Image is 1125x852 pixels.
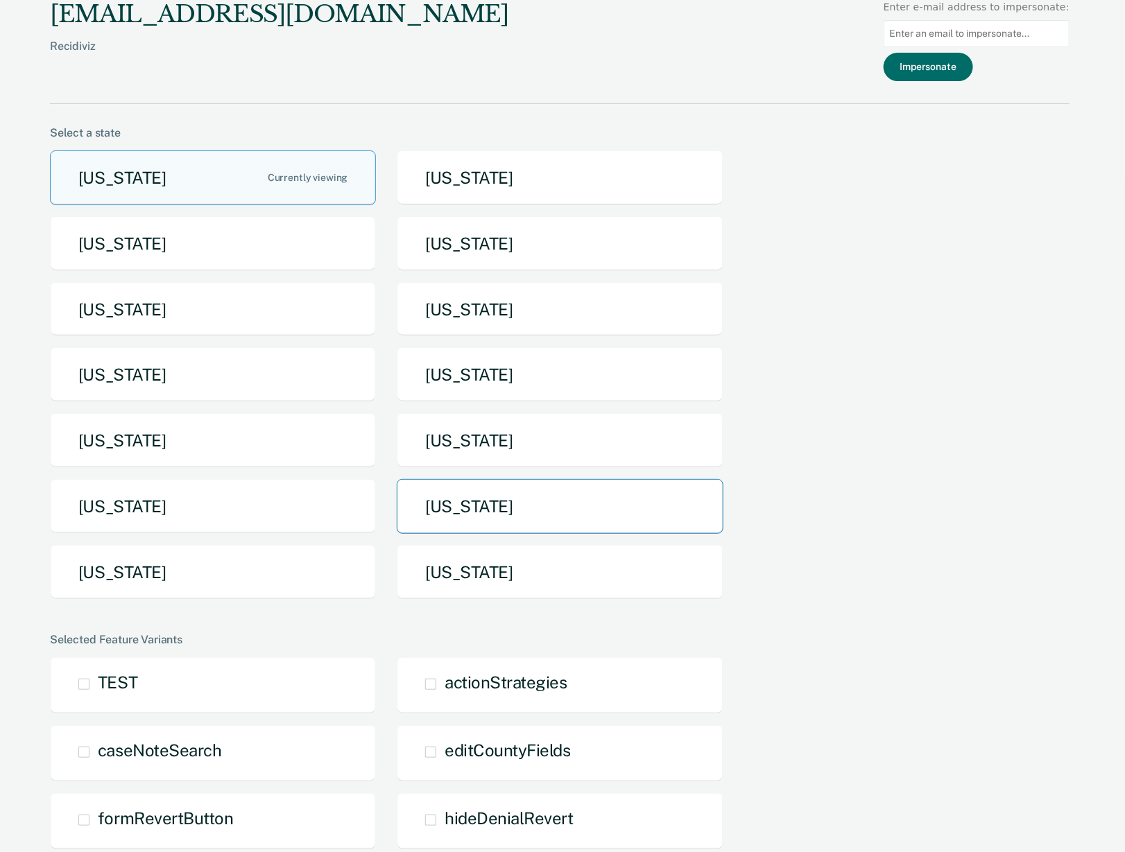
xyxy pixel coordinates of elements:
[50,545,376,600] button: [US_STATE]
[397,479,723,534] button: [US_STATE]
[50,126,1070,139] div: Select a state
[98,808,233,828] span: formRevertButton
[445,740,570,760] span: editCountyFields
[397,150,723,205] button: [US_STATE]
[884,53,973,81] button: Impersonate
[50,150,376,205] button: [US_STATE]
[50,413,376,468] button: [US_STATE]
[50,282,376,337] button: [US_STATE]
[397,413,723,468] button: [US_STATE]
[50,216,376,271] button: [US_STATE]
[397,347,723,402] button: [US_STATE]
[50,479,376,534] button: [US_STATE]
[50,40,509,75] div: Recidiviz
[397,545,723,600] button: [US_STATE]
[98,740,221,760] span: caseNoteSearch
[397,216,723,271] button: [US_STATE]
[98,672,137,692] span: TEST
[397,282,723,337] button: [US_STATE]
[445,808,573,828] span: hideDenialRevert
[884,20,1070,47] input: Enter an email to impersonate...
[50,633,1070,646] div: Selected Feature Variants
[50,347,376,402] button: [US_STATE]
[445,672,567,692] span: actionStrategies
